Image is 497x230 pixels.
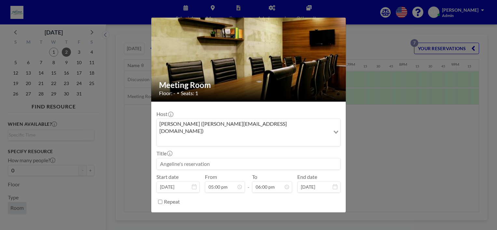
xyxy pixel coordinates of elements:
[297,174,317,180] label: End date
[205,174,217,180] label: From
[159,90,175,96] span: Floor: -
[157,119,340,146] div: Search for option
[177,91,179,95] span: •
[181,90,198,96] span: Seats: 1
[159,80,339,90] h2: Meeting Room
[248,176,249,190] span: -
[156,111,173,117] label: Host
[252,174,257,180] label: To
[157,136,329,145] input: Search for option
[157,158,340,169] input: Angeline's reservation
[158,120,329,135] span: [PERSON_NAME] ([PERSON_NAME][EMAIL_ADDRESS][DOMAIN_NAME])
[156,174,179,180] label: Start date
[156,150,172,157] label: Title
[308,212,341,224] button: BOOK NOW
[164,198,180,205] label: Repeat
